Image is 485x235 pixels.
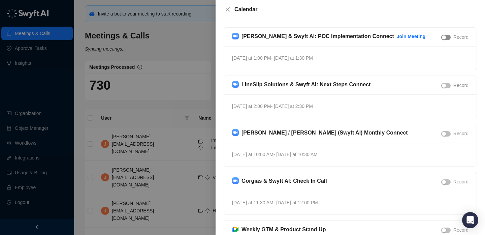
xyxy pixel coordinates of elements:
[232,33,239,39] img: zoom-DkfWWZB2.png
[234,5,477,13] div: Calendar
[241,128,408,137] div: [PERSON_NAME] / [PERSON_NAME] (Swyft AI) Monthly Connect
[241,32,394,40] div: [PERSON_NAME] & Swyft AI: POC Implementation Connect
[232,129,239,136] img: zoom-DkfWWZB2.png
[232,55,313,61] span: [DATE] at 1:00 PM - [DATE] at 1:30 PM
[453,83,468,88] span: Record
[225,7,230,12] span: close
[453,179,468,184] span: Record
[397,34,426,39] a: Join Meeting
[241,80,370,89] div: LineSlip Solutions & Swyft AI: Next Steps Connect
[232,200,318,205] span: [DATE] at 11:30 AM - [DATE] at 12:00 PM
[232,81,239,88] img: zoom-DkfWWZB2.png
[241,177,327,185] div: Gorgias & Swyft AI: Check In Call
[232,104,313,109] span: [DATE] at 2:00 PM - [DATE] at 2:30 PM
[241,225,326,234] div: Weekly GTM & Product Stand Up
[232,227,239,232] img: google-meet-B-ceY44d.png
[224,5,232,13] button: Close
[462,212,478,228] div: Open Intercom Messenger
[453,131,468,136] span: Record
[453,34,468,40] span: Record
[232,152,318,157] span: [DATE] at 10:00 AM - [DATE] at 10:30 AM
[453,227,468,233] span: Record
[232,177,239,184] img: zoom-DkfWWZB2.png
